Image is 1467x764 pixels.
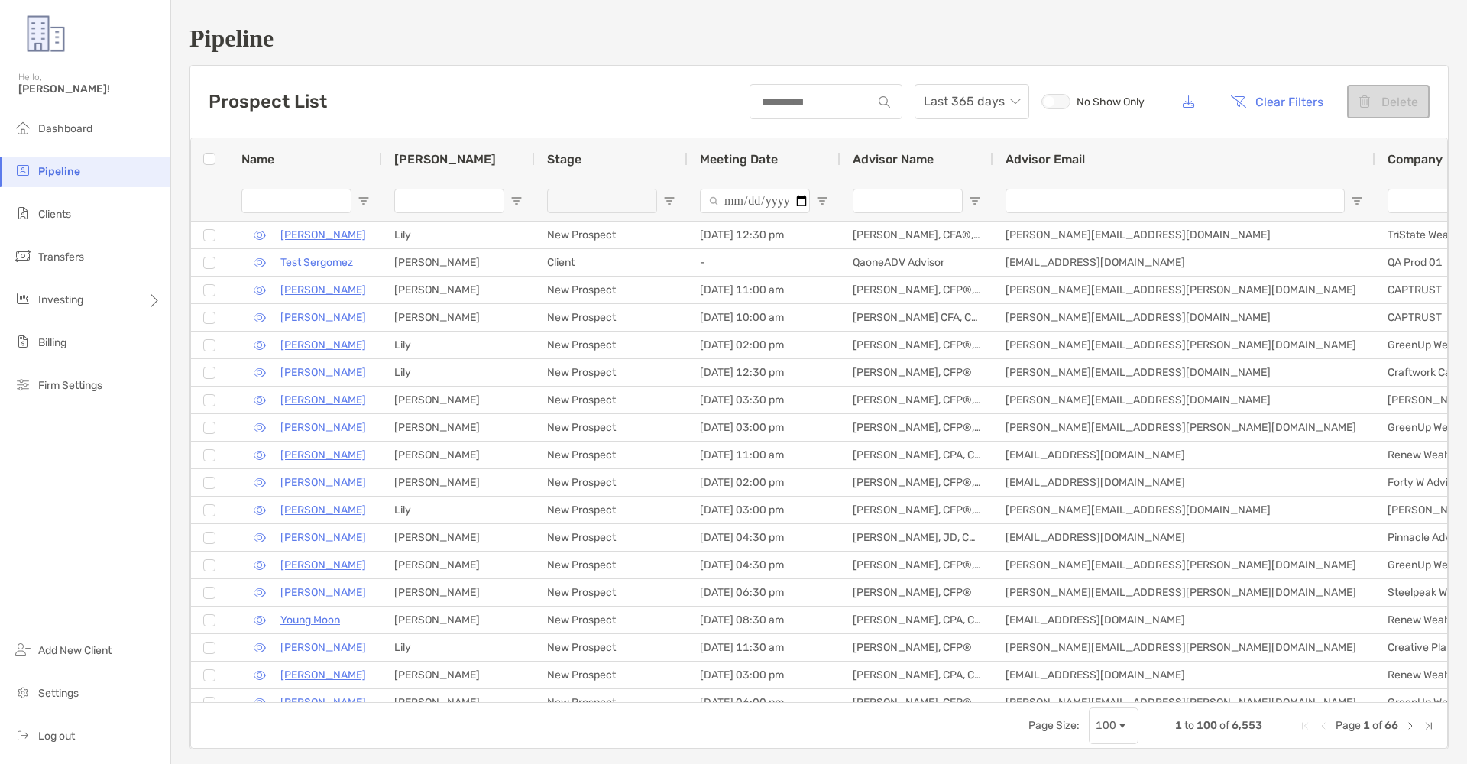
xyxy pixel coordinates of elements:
[510,195,523,207] button: Open Filter Menu
[1175,719,1182,732] span: 1
[1219,719,1229,732] span: of
[840,497,993,523] div: [PERSON_NAME], CFP®, CDFA®
[1232,719,1262,732] span: 6,553
[840,634,993,661] div: [PERSON_NAME], CFP®
[840,607,993,633] div: [PERSON_NAME], CPA, CFP®
[382,662,535,688] div: [PERSON_NAME]
[382,304,535,331] div: [PERSON_NAME]
[840,387,993,413] div: [PERSON_NAME], CFP®, CDFA®
[840,414,993,441] div: [PERSON_NAME], CFP®, CPWA®
[280,225,366,244] a: [PERSON_NAME]
[700,152,778,167] span: Meeting Date
[840,222,993,248] div: [PERSON_NAME], CFA®, CEPA®
[840,277,993,303] div: [PERSON_NAME], CFP®, CeFT®
[382,469,535,496] div: [PERSON_NAME]
[853,189,963,213] input: Advisor Name Filter Input
[688,524,840,551] div: [DATE] 04:30 pm
[280,638,366,657] a: [PERSON_NAME]
[280,445,366,465] a: [PERSON_NAME]
[14,290,32,308] img: investing icon
[280,583,366,602] a: [PERSON_NAME]
[688,222,840,248] div: [DATE] 12:30 pm
[840,579,993,606] div: [PERSON_NAME], CFP®
[840,332,993,358] div: [PERSON_NAME], CFP®, CPWA®
[280,500,366,520] a: [PERSON_NAME]
[18,6,73,61] img: Zoe Logo
[663,195,675,207] button: Open Filter Menu
[993,277,1375,303] div: [PERSON_NAME][EMAIL_ADDRESS][PERSON_NAME][DOMAIN_NAME]
[1423,720,1435,732] div: Last Page
[840,524,993,551] div: [PERSON_NAME], JD, CKA®, CFP®
[189,24,1449,53] h1: Pipeline
[840,552,993,578] div: [PERSON_NAME], CFP®, MSF
[535,552,688,578] div: New Prospect
[853,152,934,167] span: Advisor Name
[535,689,688,716] div: New Prospect
[382,634,535,661] div: Lily
[535,524,688,551] div: New Prospect
[535,579,688,606] div: New Prospect
[280,253,353,272] a: Test Sergomez
[993,222,1375,248] div: [PERSON_NAME][EMAIL_ADDRESS][DOMAIN_NAME]
[993,469,1375,496] div: [EMAIL_ADDRESS][DOMAIN_NAME]
[280,610,340,630] a: Young Moon
[816,195,828,207] button: Open Filter Menu
[993,579,1375,606] div: [PERSON_NAME][EMAIL_ADDRESS][PERSON_NAME][DOMAIN_NAME]
[1317,720,1329,732] div: Previous Page
[280,418,366,437] a: [PERSON_NAME]
[280,363,366,382] a: [PERSON_NAME]
[14,247,32,265] img: transfers icon
[1363,719,1370,732] span: 1
[280,473,366,492] p: [PERSON_NAME]
[535,222,688,248] div: New Prospect
[382,497,535,523] div: Lily
[394,152,496,167] span: [PERSON_NAME]
[1404,720,1417,732] div: Next Page
[382,359,535,386] div: Lily
[535,414,688,441] div: New Prospect
[280,280,366,299] a: [PERSON_NAME]
[535,249,688,276] div: Client
[1372,719,1382,732] span: of
[382,332,535,358] div: Lily
[840,689,993,716] div: [PERSON_NAME], CFP®
[1006,152,1085,167] span: Advisor Email
[688,442,840,468] div: [DATE] 11:00 am
[38,336,66,349] span: Billing
[993,662,1375,688] div: [EMAIL_ADDRESS][DOMAIN_NAME]
[688,634,840,661] div: [DATE] 11:30 am
[993,497,1375,523] div: [PERSON_NAME][EMAIL_ADDRESS][DOMAIN_NAME]
[382,249,535,276] div: [PERSON_NAME]
[382,524,535,551] div: [PERSON_NAME]
[14,683,32,701] img: settings icon
[840,469,993,496] div: [PERSON_NAME], CFP®, AIF®, CRPC
[535,442,688,468] div: New Prospect
[993,442,1375,468] div: [EMAIL_ADDRESS][DOMAIN_NAME]
[879,96,890,108] img: input icon
[993,552,1375,578] div: [PERSON_NAME][EMAIL_ADDRESS][PERSON_NAME][DOMAIN_NAME]
[38,379,102,392] span: Firm Settings
[382,414,535,441] div: [PERSON_NAME]
[38,730,75,743] span: Log out
[14,375,32,393] img: firm-settings icon
[280,390,366,410] p: [PERSON_NAME]
[993,249,1375,276] div: [EMAIL_ADDRESS][DOMAIN_NAME]
[382,579,535,606] div: [PERSON_NAME]
[688,607,840,633] div: [DATE] 08:30 am
[1351,195,1363,207] button: Open Filter Menu
[840,304,993,331] div: [PERSON_NAME] CFA, CAIA, CFP®
[993,359,1375,386] div: [PERSON_NAME][EMAIL_ADDRESS][DOMAIN_NAME]
[280,555,366,575] a: [PERSON_NAME]
[1384,719,1398,732] span: 66
[993,689,1375,716] div: [PERSON_NAME][EMAIL_ADDRESS][PERSON_NAME][DOMAIN_NAME]
[280,308,366,327] a: [PERSON_NAME]
[993,524,1375,551] div: [EMAIL_ADDRESS][DOMAIN_NAME]
[993,332,1375,358] div: [PERSON_NAME][EMAIL_ADDRESS][PERSON_NAME][DOMAIN_NAME]
[1219,85,1335,118] button: Clear Filters
[382,222,535,248] div: Lily
[1089,707,1138,744] div: Page Size
[688,662,840,688] div: [DATE] 03:00 pm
